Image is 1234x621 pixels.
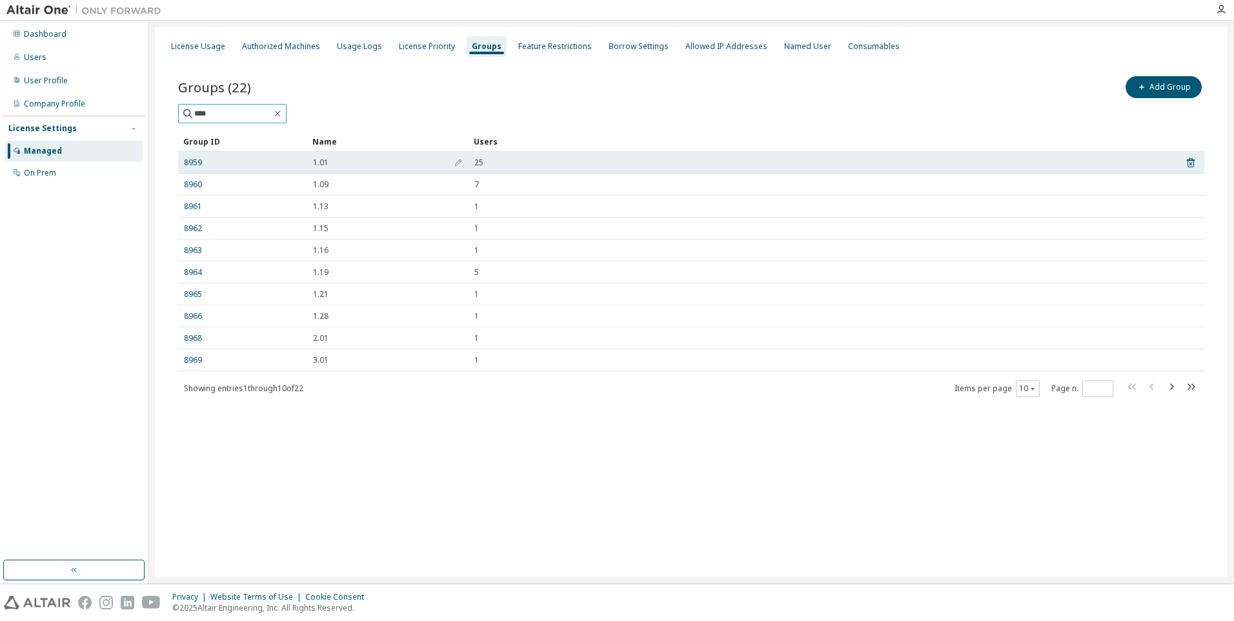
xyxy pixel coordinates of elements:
div: Authorized Machines [242,41,320,52]
span: 1.19 [313,267,329,278]
a: 8968 [184,333,202,343]
img: instagram.svg [99,596,113,609]
a: 8963 [184,245,202,256]
p: © 2025 Altair Engineering, Inc. All Rights Reserved. [172,602,372,613]
span: 1.13 [313,201,329,212]
span: 2.01 [313,333,329,343]
span: 1 [474,223,479,234]
span: Groups (22) [178,78,251,96]
span: 1.15 [313,223,329,234]
div: On Prem [24,168,56,178]
span: 1.21 [313,289,329,300]
span: Items per page [955,380,1040,397]
button: Add Group [1126,76,1202,98]
a: 8961 [184,201,202,212]
div: Feature Restrictions [518,41,592,52]
div: Groups [472,41,501,52]
div: Consumables [848,41,900,52]
div: Allowed IP Addresses [685,41,767,52]
div: Named User [784,41,831,52]
div: Group ID [183,131,302,152]
span: 1.28 [313,311,329,321]
a: 8962 [184,223,202,234]
a: 8969 [184,355,202,365]
div: Usage Logs [337,41,382,52]
a: 8964 [184,267,202,278]
span: 1.16 [313,245,329,256]
div: License Priority [399,41,455,52]
span: Showing entries 1 through 10 of 22 [184,383,303,394]
span: 5 [474,267,479,278]
span: 25 [474,158,483,168]
span: 1 [474,201,479,212]
div: Company Profile [24,99,85,109]
div: Managed [24,146,62,156]
div: Privacy [172,592,210,602]
div: License Settings [8,123,77,134]
div: Users [24,52,46,63]
a: 8966 [184,311,202,321]
span: 3.01 [313,355,329,365]
img: Altair One [6,4,168,17]
div: Users [474,131,1168,152]
a: 8960 [184,179,202,190]
div: Borrow Settings [609,41,669,52]
div: User Profile [24,76,68,86]
img: linkedin.svg [121,596,134,609]
span: 1.09 [313,179,329,190]
img: facebook.svg [78,596,92,609]
img: youtube.svg [142,596,161,609]
span: 1 [474,311,479,321]
div: License Usage [171,41,225,52]
div: Name [312,131,463,152]
a: 8959 [184,158,202,168]
img: altair_logo.svg [4,596,70,609]
div: Dashboard [24,29,66,39]
span: 1 [474,289,479,300]
div: Cookie Consent [305,592,372,602]
a: 8965 [184,289,202,300]
span: 1.01 [313,158,329,168]
div: Website Terms of Use [210,592,305,602]
span: 7 [474,179,479,190]
span: 1 [474,245,479,256]
span: 1 [474,355,479,365]
span: Page n. [1051,380,1113,397]
button: 10 [1019,383,1037,394]
span: 1 [474,333,479,343]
